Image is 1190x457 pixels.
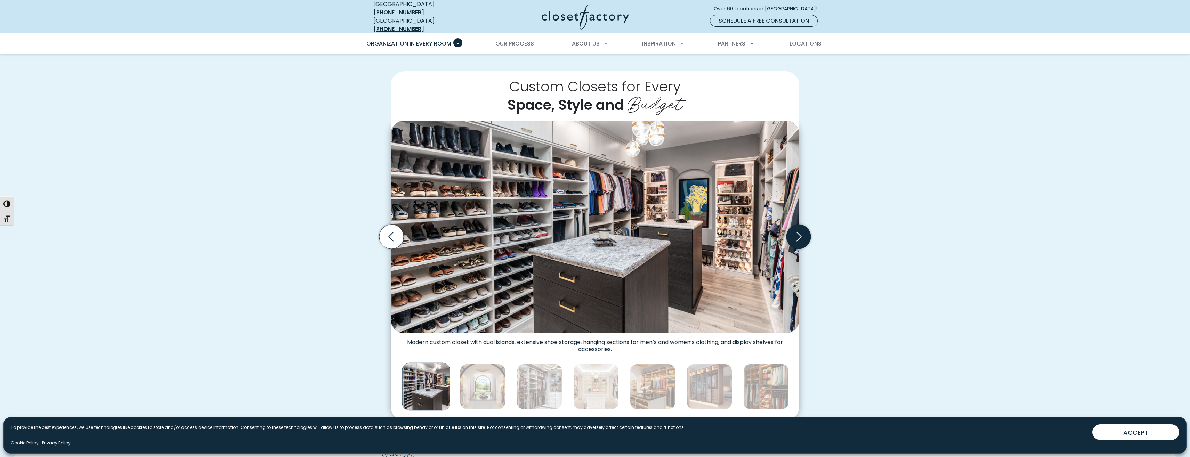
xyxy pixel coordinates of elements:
[542,4,629,30] img: Closet Factory Logo
[573,364,619,409] img: White walk-in closet with ornate trim and crown molding, featuring glass shelving
[42,440,71,446] a: Privacy Policy
[743,364,789,409] img: Built-in custom closet Rustic Cherry melamine with glass shelving, angled shoe shelves, and tripl...
[572,40,600,48] span: About Us
[509,77,681,96] span: Custom Closets for Every
[517,364,562,409] img: Custom walk-in closet with glass shelves, gold hardware, and white built-in drawers
[362,34,829,54] nav: Primary Menu
[391,121,799,333] img: Modern custom closet with dual islands, extensive shoe storage, hanging sections for men’s and wo...
[628,88,682,116] span: Budget
[713,3,823,15] a: Over 60 Locations in [GEOGRAPHIC_DATA]!
[710,15,818,27] a: Schedule a Free Consultation
[718,40,745,48] span: Partners
[373,8,424,16] a: [PHONE_NUMBER]
[790,40,821,48] span: Locations
[11,424,685,431] p: To provide the best experiences, we use technologies like cookies to store and/or access device i...
[373,17,474,33] div: [GEOGRAPHIC_DATA]
[366,40,451,48] span: Organization in Every Room
[714,5,823,13] span: Over 60 Locations in [GEOGRAPHIC_DATA]!
[508,95,624,115] span: Space, Style and
[373,25,424,33] a: [PHONE_NUMBER]
[377,222,406,252] button: Previous slide
[402,363,450,411] img: Modern custom closet with dual islands, extensive shoe storage, hanging sections for men’s and wo...
[784,222,813,252] button: Next slide
[391,333,799,353] figcaption: Modern custom closet with dual islands, extensive shoe storage, hanging sections for men’s and wo...
[495,40,534,48] span: Our Process
[642,40,676,48] span: Inspiration
[11,440,39,446] a: Cookie Policy
[460,364,505,409] img: Spacious custom walk-in closet with abundant wardrobe space, center island storage
[687,364,732,409] img: Luxury walk-in custom closet contemporary glass-front wardrobe system in Rocky Mountain melamine ...
[1092,424,1179,440] button: ACCEPT
[630,364,675,409] img: Custom dressing room Rhapsody woodgrain system with illuminated wardrobe rods, angled shoe shelve...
